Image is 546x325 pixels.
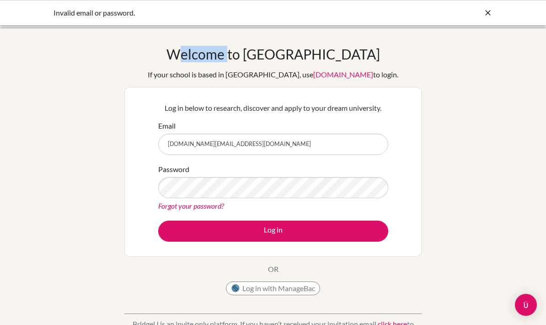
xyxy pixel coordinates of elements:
[158,103,388,114] p: Log in below to research, discover and apply to your dream university.
[515,294,537,316] div: Open Intercom Messenger
[158,221,388,242] button: Log in
[158,201,224,210] a: Forgot your password?
[158,120,176,131] label: Email
[166,46,380,62] h1: Welcome to [GEOGRAPHIC_DATA]
[313,70,373,79] a: [DOMAIN_NAME]
[268,264,278,275] p: OR
[226,282,320,295] button: Log in with ManageBac
[148,69,398,80] div: If your school is based in [GEOGRAPHIC_DATA], use to login.
[158,164,189,175] label: Password
[54,7,355,18] div: Invalid email or password.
